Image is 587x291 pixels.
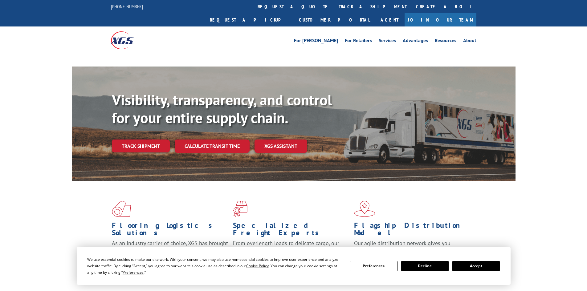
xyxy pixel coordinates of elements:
a: Advantages [403,38,428,45]
h1: Flagship Distribution Model [354,222,471,240]
img: xgs-icon-total-supply-chain-intelligence-red [112,201,131,217]
div: We use essential cookies to make our site work. With your consent, we may also use non-essential ... [87,256,342,276]
a: Agent [374,13,405,26]
span: Our agile distribution network gives you nationwide inventory management on demand. [354,240,467,254]
h1: Flooring Logistics Solutions [112,222,228,240]
a: Track shipment [112,139,170,152]
a: XGS ASSISTANT [255,139,307,153]
a: Request a pickup [205,13,294,26]
a: For [PERSON_NAME] [294,38,338,45]
p: From overlength loads to delicate cargo, our experienced staff knows the best way to move your fr... [233,240,349,267]
button: Accept [452,261,500,271]
a: Join Our Team [405,13,476,26]
button: Preferences [350,261,397,271]
button: Decline [401,261,449,271]
span: As an industry carrier of choice, XGS has brought innovation and dedication to flooring logistics... [112,240,228,261]
b: Visibility, transparency, and control for your entire supply chain. [112,90,332,127]
span: Cookie Policy [246,263,269,269]
img: xgs-icon-flagship-distribution-model-red [354,201,375,217]
a: Services [379,38,396,45]
span: Preferences [123,270,144,275]
a: Customer Portal [294,13,374,26]
h1: Specialized Freight Experts [233,222,349,240]
a: Resources [435,38,456,45]
a: [PHONE_NUMBER] [111,3,143,10]
img: xgs-icon-focused-on-flooring-red [233,201,247,217]
a: For Retailers [345,38,372,45]
a: Calculate transit time [175,139,250,153]
div: Cookie Consent Prompt [77,247,511,285]
a: About [463,38,476,45]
